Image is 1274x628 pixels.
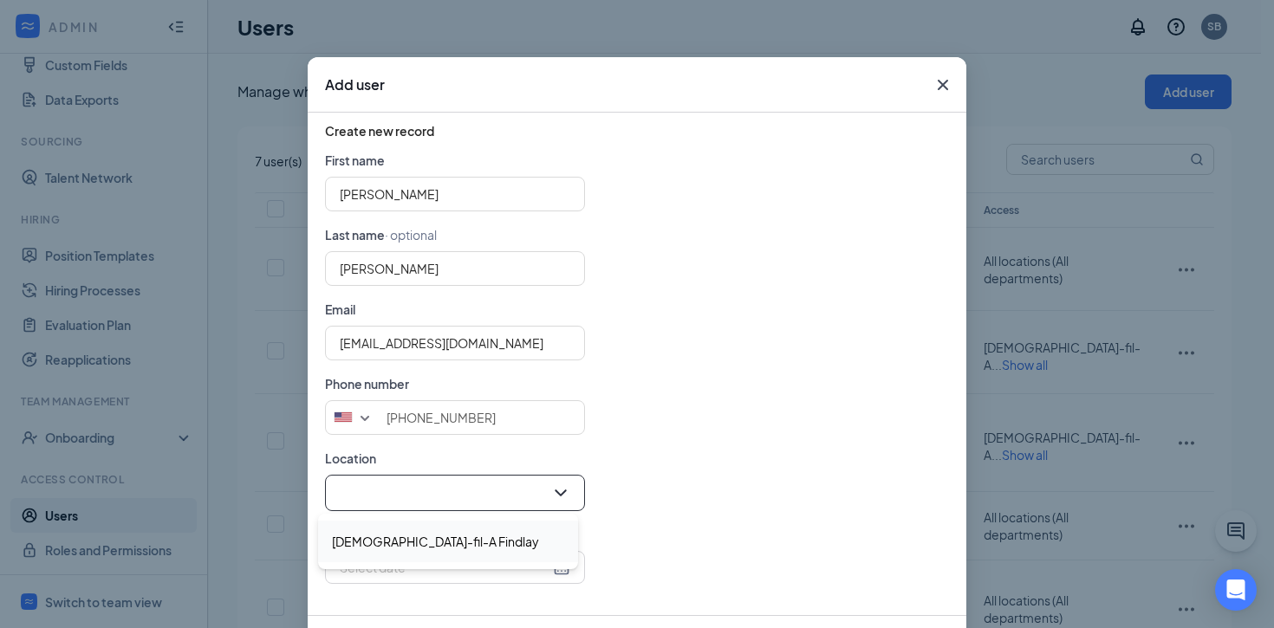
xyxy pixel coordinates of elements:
span: First name [325,152,385,168]
input: (201) 555-0123 [325,400,585,435]
span: · optional [385,227,437,243]
span: Location [325,450,376,466]
span: Email [325,301,355,317]
span: Phone number [325,376,409,392]
span: Last name [325,227,385,243]
div: United States: +1 [326,401,382,434]
h3: Add user [325,75,385,94]
span: [DEMOGRAPHIC_DATA]-fil-A Findlay [332,531,539,552]
div: Open Intercom Messenger [1215,569,1257,611]
span: Create new record [325,121,949,140]
button: Close [920,57,966,113]
div: Chick-fil-A Findlay [318,521,578,562]
svg: Cross [933,74,953,95]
